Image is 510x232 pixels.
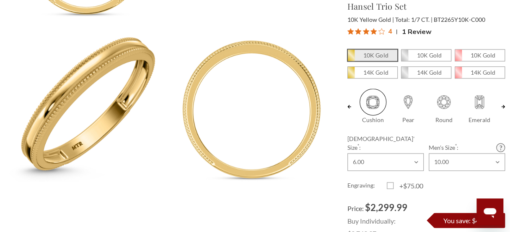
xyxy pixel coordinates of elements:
a: Size Guide [496,143,505,152]
span: Round [435,116,453,123]
img: Photo of Hansel 1/8 ct tw. Cushion Cluster Trio Set 10K Yellow Gold [BT2265YL] [170,22,333,186]
label: Men's Size : [429,143,505,152]
span: 10K Yellow Gold [348,50,397,61]
span: $2,299.99 [365,201,407,213]
label: +$75.00 [387,181,426,191]
span: Price: [347,204,364,212]
iframe: Button to launch messaging window [476,198,503,225]
span: Pear [395,89,422,115]
em: 14K Gold [363,69,388,76]
label: [DEMOGRAPHIC_DATA]' Size : [347,134,424,152]
span: Emerald [466,89,493,115]
span: Cushion [362,116,384,123]
em: 10K Gold [417,52,442,59]
span: 14K White Gold [401,67,451,78]
span: 14K Rose Gold [455,67,505,78]
img: Photo of Hansel 1/8 ct tw. Cushion Cluster Trio Set 10K Yellow Gold [BT2265YL] [5,22,169,186]
em: 14K Gold [471,69,495,76]
span: 4 [388,26,392,36]
em: 10K Gold [471,52,495,59]
em: 14K Gold [417,69,442,76]
span: 10K Rose Gold [455,50,505,61]
span: You save: $449.98 [443,216,496,224]
span: 1 Review [402,25,432,38]
span: Cushion [360,89,386,115]
span: Emerald [469,116,490,123]
label: Engraving: [347,181,387,191]
button: Rated 4 out of 5 stars from 1 reviews. Jump to reviews. [347,25,432,38]
span: BT2265Y10K-C000 [434,16,485,23]
span: 14K Yellow Gold [348,67,397,78]
span: Pear [402,116,414,123]
span: 10K Yellow Gold [347,16,394,23]
em: 10K Gold [363,52,388,59]
span: Total: 1/7 CT. [395,16,432,23]
span: 10K White Gold [401,50,451,61]
span: Round [430,89,457,115]
span: Buy Individually: [347,216,396,224]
